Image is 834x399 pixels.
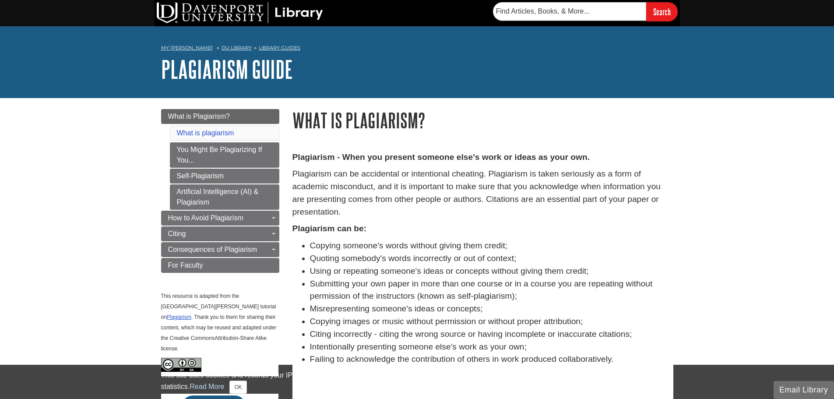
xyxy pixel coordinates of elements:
[168,230,186,237] span: Citing
[157,2,323,23] img: DU Library
[292,169,661,216] span: Plagiarism can be accidental or intentional cheating. Plagiarism is taken seriously as a form of ...
[222,45,252,51] a: DU Library
[493,2,646,21] input: Find Articles, Books, & More...
[170,142,279,168] a: You Might Be Plagiarizing If You...
[292,152,590,162] strong: Plagiarism - When you present someone else's work or ideas as your own.
[161,258,279,273] a: For Faculty
[168,214,243,222] span: How to Avoid Plagiarism
[310,254,517,263] span: Quoting somebody's words incorrectly or out of context;
[167,314,191,320] a: Plagiarism
[161,226,279,241] a: Citing
[168,113,230,120] span: What is Plagiarism?
[310,354,614,364] span: Failing to acknowledge the contribution of others in work produced collaboratively.
[168,246,257,253] span: Consequences of Plagiarism
[774,381,834,399] button: Email Library
[310,304,483,313] span: Misrepresenting someone's ideas or concepts;
[493,2,678,21] form: Searches DU Library's articles, books, and more
[161,42,673,56] nav: breadcrumb
[646,2,678,21] input: Search
[177,129,234,137] a: What is plagiarism
[161,211,279,226] a: How to Avoid Plagiarism
[168,261,203,269] span: For Faculty
[310,266,589,275] span: Using or repeating someone's ideas or concepts without giving them credit;
[161,242,279,257] a: Consequences of Plagiarism
[292,224,367,233] strong: Plagiarism can be:
[310,329,632,339] span: Citing incorrectly - citing the wrong source or having incomplete or inaccurate citations;
[170,184,279,210] a: Artificial Intelligence (AI) & Plagiarism
[161,293,277,352] span: This resource is adapted from the [GEOGRAPHIC_DATA][PERSON_NAME] tutorial on . Thank you to them ...
[310,317,583,326] span: Copying images or music without permission or without proper attribution;
[310,342,527,351] span: Intentionally presenting someone else's work as your own;
[170,169,279,184] a: Self-Plagiarism
[259,45,300,51] a: Library Guides
[161,335,267,352] span: Attribution-Share Alike license
[310,278,673,303] li: Submitting your own paper in more than one course or in a course you are repeating without permis...
[161,109,279,124] a: What is Plagiarism?
[161,56,293,83] a: Plagiarism Guide
[310,241,508,250] span: Copying someone's words without giving them credit;
[292,109,673,131] h1: What is Plagiarism?
[161,44,213,52] a: My [PERSON_NAME]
